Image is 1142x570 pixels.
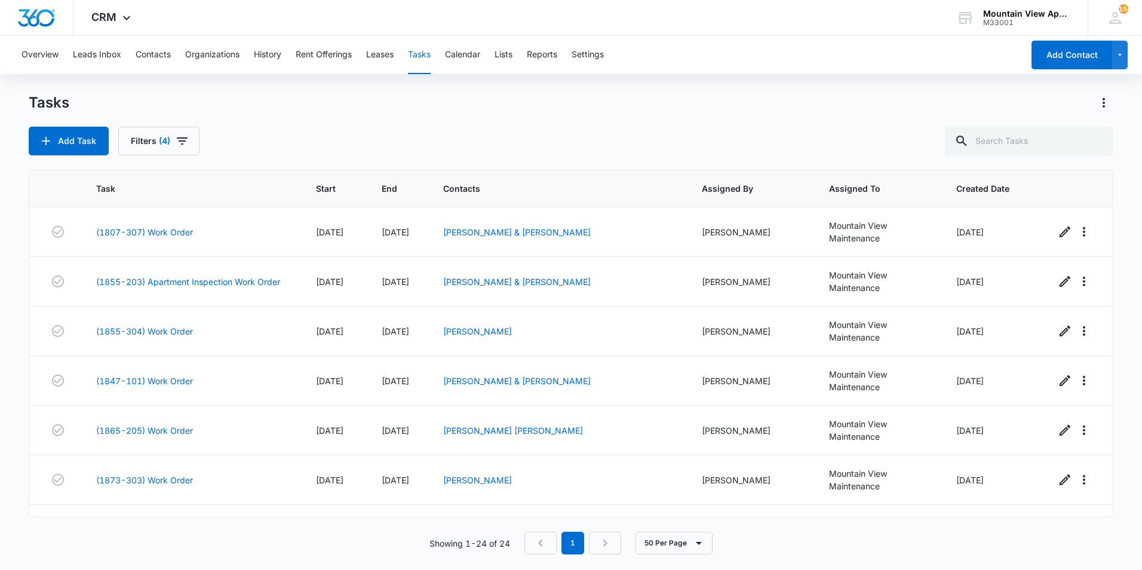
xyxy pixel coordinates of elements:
button: Lists [495,36,512,74]
a: (1855-203) Apartment Inspection Work Order [96,275,280,288]
div: Mountain View Maintenance [829,368,928,393]
span: Contacts [443,182,656,195]
a: [PERSON_NAME] [443,326,512,336]
button: Rent Offerings [296,36,352,74]
span: [DATE] [956,475,984,485]
span: Start [316,182,336,195]
button: Actions [1094,93,1113,112]
div: account id [983,19,1070,27]
span: [DATE] [382,425,409,436]
button: Tasks [408,36,431,74]
span: [DATE] [382,277,409,287]
a: [PERSON_NAME] [PERSON_NAME] [443,425,583,436]
button: Leads Inbox [73,36,121,74]
span: (4) [159,137,170,145]
button: Calendar [445,36,480,74]
div: notifications count [1119,4,1128,14]
a: (1855-304) Work Order [96,325,193,338]
span: End [382,182,397,195]
span: [DATE] [956,376,984,386]
a: [PERSON_NAME] & [PERSON_NAME] [443,376,591,386]
div: Mountain View Maintenance [829,269,928,294]
p: Showing 1-24 of 24 [429,537,510,550]
span: 154 [1119,4,1128,14]
button: Organizations [185,36,240,74]
span: Assigned To [829,182,910,195]
div: Mountain View Maintenance [829,318,928,344]
span: [DATE] [382,326,409,336]
div: [PERSON_NAME] [702,275,800,288]
a: (1807-307) Work Order [96,226,193,238]
button: Contacts [136,36,171,74]
span: [DATE] [316,277,343,287]
a: [PERSON_NAME] [443,475,512,485]
div: Mountain View Maintenance [829,467,928,492]
a: [PERSON_NAME] & [PERSON_NAME] [443,227,591,237]
input: Search Tasks [945,127,1113,155]
span: [DATE] [956,277,984,287]
button: History [254,36,281,74]
button: Filters(4) [118,127,199,155]
span: Assigned By [702,182,783,195]
a: [PERSON_NAME] & [PERSON_NAME] [443,277,591,287]
span: [DATE] [382,376,409,386]
button: Overview [22,36,59,74]
a: (1873-303) Work Order [96,474,193,486]
button: Add Task [29,127,109,155]
div: Mountain View Maintenance [829,418,928,443]
span: [DATE] [316,475,343,485]
div: [PERSON_NAME] [702,325,800,338]
button: 50 Per Page [636,532,713,554]
span: [DATE] [382,475,409,485]
nav: Pagination [524,532,621,554]
span: [DATE] [382,227,409,237]
span: CRM [91,11,116,23]
span: [DATE] [316,425,343,436]
div: account name [983,9,1070,19]
span: [DATE] [316,376,343,386]
span: Created Date [956,182,1009,195]
span: [DATE] [316,326,343,336]
div: [PERSON_NAME] [702,226,800,238]
span: Task [96,182,270,195]
span: [DATE] [956,227,984,237]
button: Settings [572,36,604,74]
h1: Tasks [29,94,69,112]
div: Mountain View Maintenance [829,219,928,244]
div: [PERSON_NAME] [702,474,800,486]
a: (1865-205) Work Order [96,424,193,437]
em: 1 [561,532,584,554]
span: [DATE] [956,425,984,436]
span: [DATE] [316,227,343,237]
button: Leases [366,36,394,74]
a: (1847-101) Work Order [96,375,193,387]
div: [PERSON_NAME] [702,375,800,387]
button: Add Contact [1032,41,1112,69]
span: [DATE] [956,326,984,336]
div: [PERSON_NAME] [702,424,800,437]
button: Reports [527,36,557,74]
